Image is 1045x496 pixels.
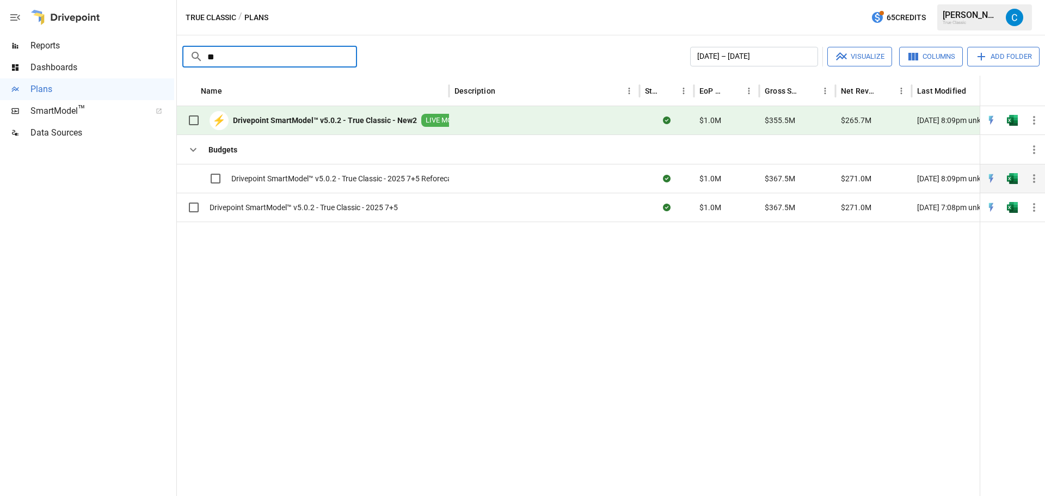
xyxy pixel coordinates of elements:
img: quick-edit-flash.b8aec18c.svg [986,173,997,184]
div: Sync complete [663,173,671,184]
button: Columns [899,47,963,66]
div: / [238,11,242,25]
button: Sort [967,83,982,99]
span: $1.0M [699,115,721,126]
div: Open in Quick Edit [986,202,997,213]
span: $271.0M [841,173,871,184]
button: Add Folder [967,47,1040,66]
button: Sort [223,83,238,99]
img: excel-icon.76473adf.svg [1007,173,1018,184]
button: Carson Turner [999,2,1030,33]
span: Data Sources [30,126,174,139]
div: Last Modified [917,87,966,95]
span: ™ [78,103,85,117]
span: $367.5M [765,202,795,213]
button: Sort [496,83,512,99]
button: Gross Sales column menu [817,83,833,99]
span: 65 Credits [887,11,926,25]
span: Reports [30,39,174,52]
img: quick-edit-flash.b8aec18c.svg [986,115,997,126]
span: $355.5M [765,115,795,126]
div: EoP Cash [699,87,725,95]
button: Sort [802,83,817,99]
div: Open in Quick Edit [986,173,997,184]
button: True Classic [186,11,236,25]
div: ⚡ [210,111,229,130]
img: excel-icon.76473adf.svg [1007,202,1018,213]
button: 65Credits [866,8,930,28]
div: Sync complete [663,115,671,126]
button: Status column menu [676,83,691,99]
div: Status [645,87,660,95]
span: SmartModel [30,105,144,118]
div: Open in Quick Edit [986,115,997,126]
span: $367.5M [765,173,795,184]
span: $265.7M [841,115,871,126]
button: Sort [1030,83,1045,99]
span: Drivepoint SmartModel™ v5.0.2 - True Classic - 2025 7+5 [210,202,398,213]
div: Open in Excel [1007,115,1018,126]
img: Carson Turner [1006,9,1023,26]
span: Plans [30,83,174,96]
span: Dashboards [30,61,174,74]
button: Sort [661,83,676,99]
div: True Classic [943,20,999,25]
div: Name [201,87,222,95]
div: Sync complete [663,202,671,213]
div: Net Revenue [841,87,877,95]
span: $1.0M [699,173,721,184]
div: [PERSON_NAME] [943,10,999,20]
button: [DATE] – [DATE] [690,47,818,66]
div: Open in Excel [1007,173,1018,184]
div: Gross Sales [765,87,801,95]
button: EoP Cash column menu [741,83,757,99]
img: excel-icon.76473adf.svg [1007,115,1018,126]
b: Drivepoint SmartModel™ v5.0.2 - True Classic - New2 [233,115,417,126]
b: Budgets [208,144,237,155]
span: LIVE MODEL [421,115,469,126]
div: Description [454,87,495,95]
div: Open in Excel [1007,202,1018,213]
button: Sort [878,83,894,99]
img: quick-edit-flash.b8aec18c.svg [986,202,997,213]
span: $271.0M [841,202,871,213]
button: Visualize [827,47,892,66]
button: Net Revenue column menu [894,83,909,99]
span: Drivepoint SmartModel™ v5.0.2 - True Classic - 2025 7+5 Reforecast [231,173,458,184]
span: $1.0M [699,202,721,213]
button: Description column menu [622,83,637,99]
button: Sort [726,83,741,99]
